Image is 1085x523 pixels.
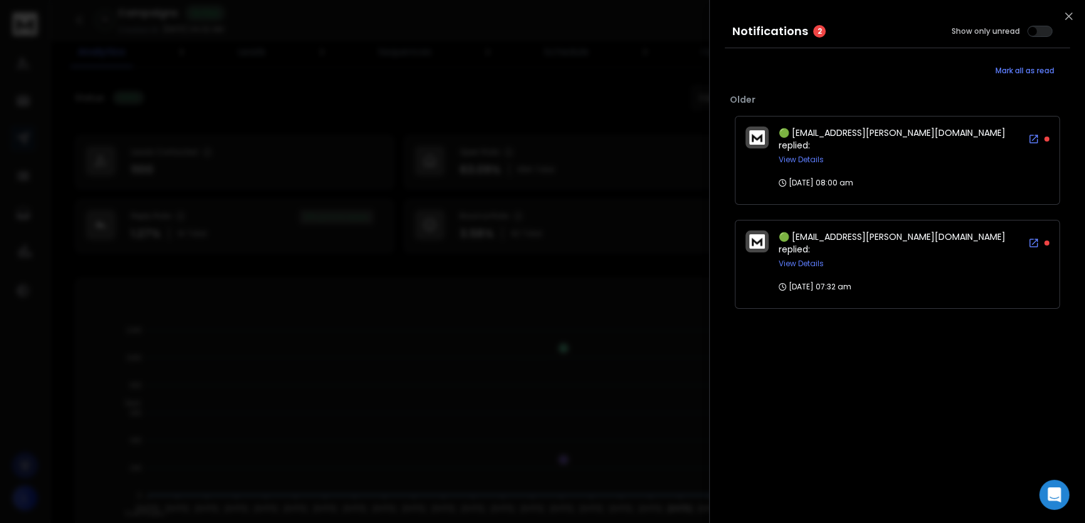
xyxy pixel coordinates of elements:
[730,93,1065,106] p: Older
[995,66,1054,76] span: Mark all as read
[779,282,851,292] p: [DATE] 07:32 am
[1039,480,1069,510] div: Open Intercom Messenger
[749,130,765,145] img: logo
[732,23,808,40] h3: Notifications
[952,26,1020,36] label: Show only unread
[779,259,824,269] button: View Details
[749,234,765,249] img: logo
[980,58,1070,83] button: Mark all as read
[779,155,824,165] button: View Details
[779,230,1005,256] span: 🟢 [EMAIL_ADDRESS][PERSON_NAME][DOMAIN_NAME] replied:
[779,178,853,188] p: [DATE] 08:00 am
[813,25,826,38] span: 2
[779,127,1005,152] span: 🟢 [EMAIL_ADDRESS][PERSON_NAME][DOMAIN_NAME] replied:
